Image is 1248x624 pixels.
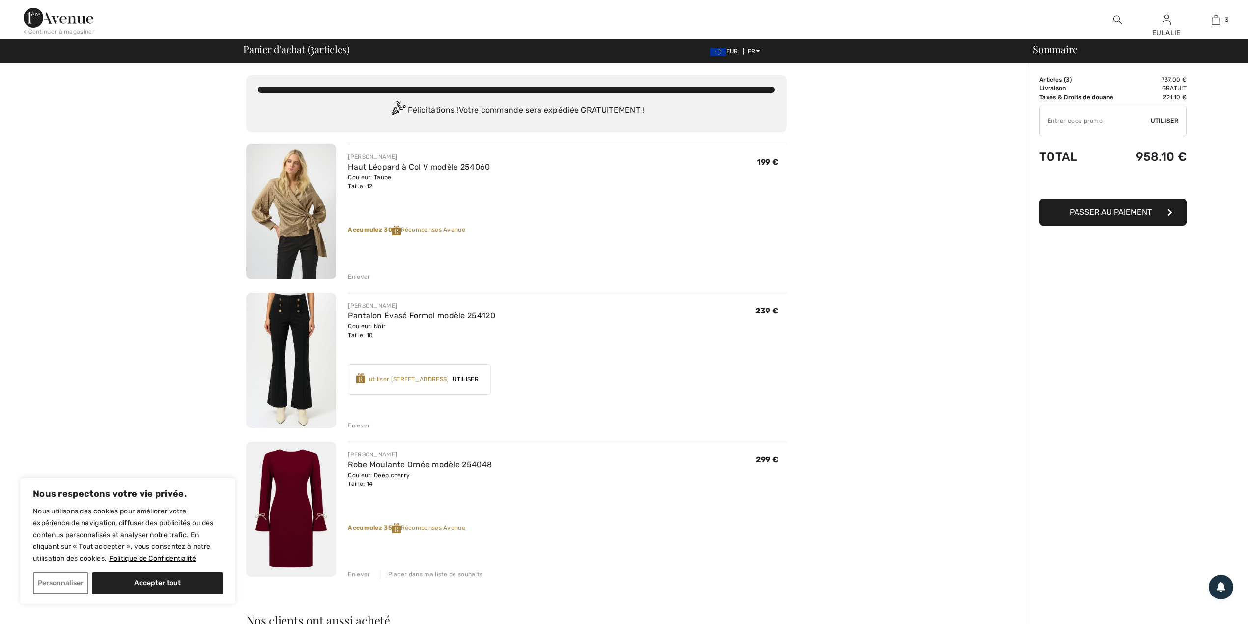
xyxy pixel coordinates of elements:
[348,272,370,281] div: Enlever
[1163,14,1171,26] img: Mes infos
[1225,15,1228,24] span: 3
[1039,199,1187,226] button: Passer au paiement
[243,44,349,54] span: Panier d'achat ( articles)
[348,226,787,235] div: Récompenses Avenue
[356,373,365,383] img: Reward-Logo.svg
[348,460,492,469] a: Robe Moulante Ornée modèle 254048
[348,421,370,430] div: Enlever
[258,101,775,120] div: Félicitations ! Votre commande sera expédiée GRATUITEMENT !
[348,471,492,488] div: Couleur: Deep cherry Taille: 14
[757,157,779,167] span: 199 €
[348,450,492,459] div: [PERSON_NAME]
[348,523,787,533] div: Récompenses Avenue
[1142,28,1191,38] div: EULALIE
[33,572,88,594] button: Personnaliser
[756,455,779,464] span: 299 €
[1113,14,1122,26] img: recherche
[348,162,490,171] a: Haut Léopard à Col V modèle 254060
[1212,14,1220,26] img: Mon panier
[1039,173,1187,196] iframe: PayPal
[380,570,483,579] div: Placer dans ma liste de souhaits
[348,322,495,340] div: Couleur: Noir Taille: 10
[392,523,401,533] img: Reward-Logo.svg
[1127,93,1187,102] td: 221.10 €
[348,227,400,233] strong: Accumulez 30
[748,48,760,55] span: FR
[348,524,400,531] strong: Accumulez 35
[246,144,336,279] img: Haut Léopard à Col V modèle 254060
[1186,595,1238,619] iframe: Ouvre un widget dans lequel vous pouvez trouver plus d’informations
[710,48,726,56] img: Euro
[392,226,401,235] img: Reward-Logo.svg
[109,554,197,563] a: Politique de Confidentialité
[1039,140,1127,173] td: Total
[348,311,495,320] a: Pantalon Évasé Formel modèle 254120
[710,48,742,55] span: EUR
[1127,75,1187,84] td: 737.00 €
[348,173,490,191] div: Couleur: Taupe Taille: 12
[1151,116,1178,125] span: Utiliser
[1040,106,1151,136] input: Code promo
[24,28,95,36] div: < Continuer à magasiner
[20,478,236,604] div: Nous respectons votre vie privée.
[1039,84,1127,93] td: Livraison
[246,293,336,428] img: Pantalon Évasé Formel modèle 254120
[246,442,336,577] img: Robe Moulante Ornée modèle 254048
[369,375,449,384] div: utiliser [STREET_ADDRESS]
[1127,84,1187,93] td: Gratuit
[33,506,223,565] p: Nous utilisons des cookies pour améliorer votre expérience de navigation, diffuser des publicités...
[1191,14,1240,26] a: 3
[348,570,370,579] div: Enlever
[1066,76,1070,83] span: 3
[1127,140,1187,173] td: 958.10 €
[755,306,779,315] span: 239 €
[1163,15,1171,24] a: Se connecter
[1039,75,1127,84] td: Articles ( )
[449,375,482,384] span: Utiliser
[310,42,314,55] span: 3
[348,152,490,161] div: [PERSON_NAME]
[92,572,223,594] button: Accepter tout
[33,488,223,500] p: Nous respectons votre vie privée.
[1021,44,1242,54] div: Sommaire
[1070,207,1152,217] span: Passer au paiement
[24,8,93,28] img: 1ère Avenue
[1039,93,1127,102] td: Taxes & Droits de douane
[388,101,408,120] img: Congratulation2.svg
[348,301,495,310] div: [PERSON_NAME]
